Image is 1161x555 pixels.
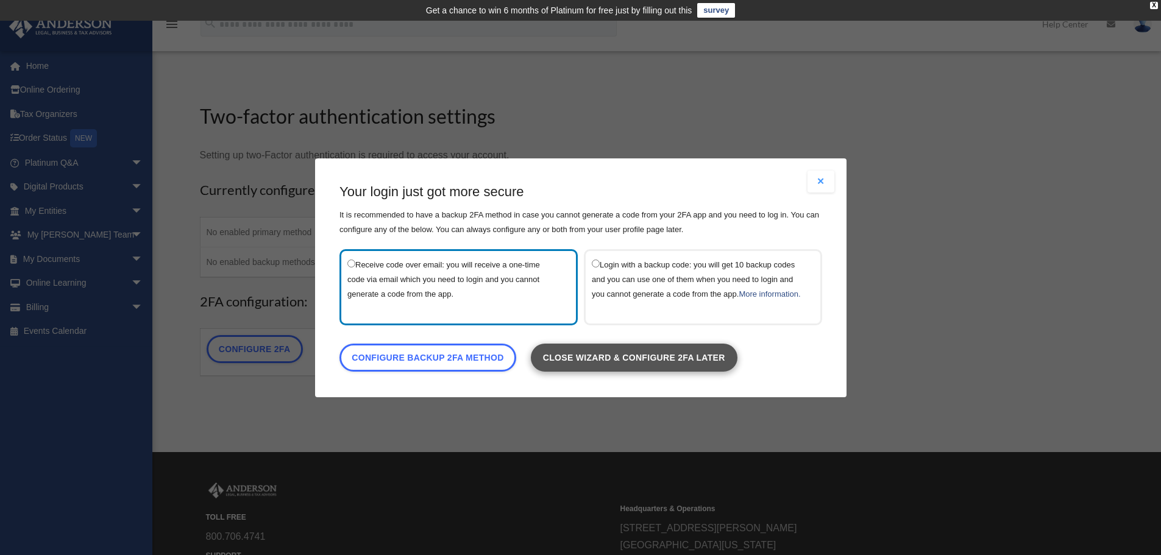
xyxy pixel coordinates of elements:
p: It is recommended to have a backup 2FA method in case you cannot generate a code from your 2FA ap... [339,207,822,236]
input: Login with a backup code: you will get 10 backup codes and you can use one of them when you need ... [592,259,600,267]
a: survey [697,3,735,18]
a: Configure backup 2FA method [339,343,516,371]
div: Get a chance to win 6 months of Platinum for free just by filling out this [426,3,692,18]
a: More information. [739,289,800,298]
button: Close modal [808,171,834,193]
label: Login with a backup code: you will get 10 backup codes and you can use one of them when you need ... [592,256,802,317]
div: close [1150,2,1158,9]
h3: Your login just got more secure [339,183,822,202]
input: Receive code over email: you will receive a one-time code via email which you need to login and y... [347,259,355,267]
a: Close wizard & configure 2FA later [530,343,737,371]
label: Receive code over email: you will receive a one-time code via email which you need to login and y... [347,256,558,317]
